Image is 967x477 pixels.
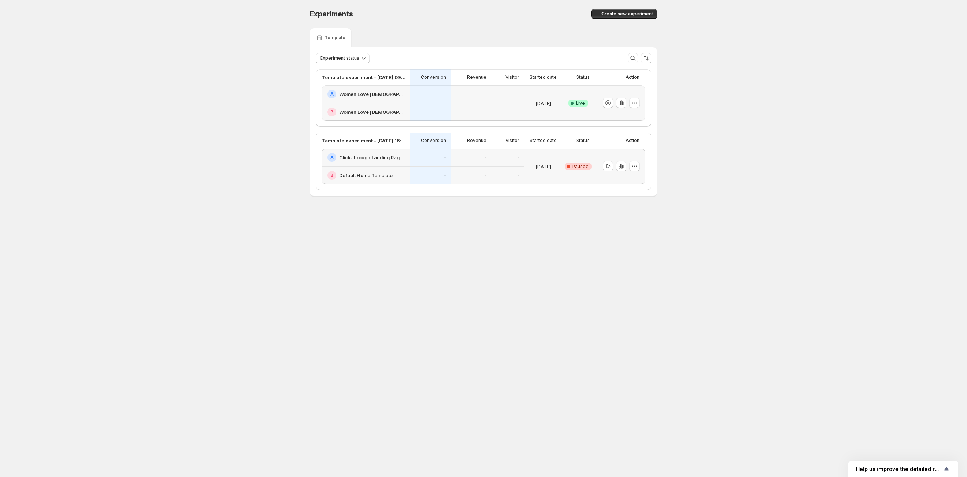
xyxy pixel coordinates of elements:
[325,35,345,41] p: Template
[320,55,359,61] span: Experiment status
[484,109,486,115] p: -
[572,164,589,169] span: Paused
[444,91,446,97] p: -
[517,109,519,115] p: -
[641,53,651,63] button: Sort the results
[330,109,333,115] h2: B
[505,138,519,144] p: Visitor
[330,172,333,178] h2: B
[530,138,557,144] p: Started date
[339,154,406,161] h2: Click-through Landing Page - [DATE] 15:14:10
[310,10,353,18] span: Experiments
[467,74,486,80] p: Revenue
[484,172,486,178] p: -
[626,74,640,80] p: Action
[505,74,519,80] p: Visitor
[530,74,557,80] p: Started date
[576,74,590,80] p: Status
[467,138,486,144] p: Revenue
[856,466,942,473] span: Help us improve the detailed report for A/B campaigns
[330,154,334,160] h2: A
[444,109,446,115] p: -
[601,11,653,17] span: Create new experiment
[576,100,585,106] span: Live
[421,74,446,80] p: Conversion
[444,172,446,178] p: -
[536,163,551,170] p: [DATE]
[591,9,657,19] button: Create new experiment
[484,154,486,160] p: -
[626,138,640,144] p: Action
[444,154,446,160] p: -
[316,53,370,63] button: Experiment status
[856,465,951,473] button: Show survey - Help us improve the detailed report for A/B campaigns
[339,108,406,116] h2: Women Love [DEMOGRAPHIC_DATA]
[517,91,519,97] p: -
[576,138,590,144] p: Status
[330,91,334,97] h2: A
[339,172,393,179] h2: Default Home Template
[339,90,406,98] h2: Women Love [DEMOGRAPHIC_DATA]
[322,137,406,144] p: Template experiment - [DATE] 16:25:17
[536,100,551,107] p: [DATE]
[517,172,519,178] p: -
[484,91,486,97] p: -
[421,138,446,144] p: Conversion
[322,74,406,81] p: Template experiment - [DATE] 09:47:14
[517,154,519,160] p: -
